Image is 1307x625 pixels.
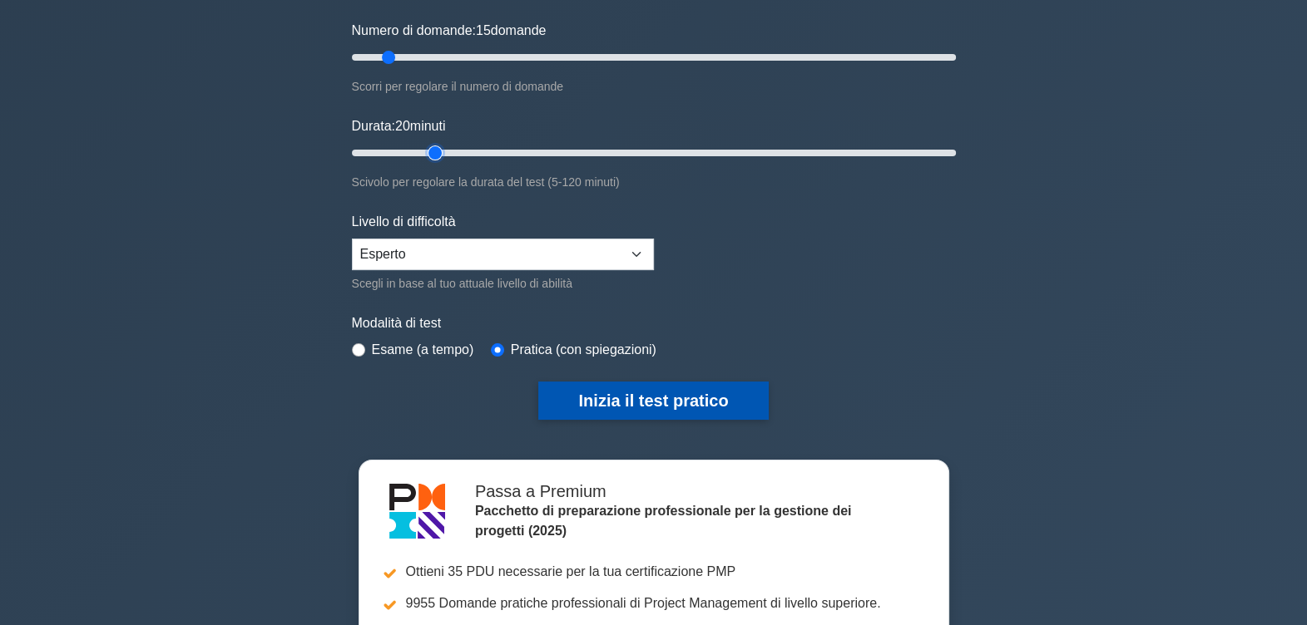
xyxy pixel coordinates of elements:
label: Durata: minuti [352,116,446,136]
label: Pratica (con spiegazioni) [511,340,656,360]
label: Modalità di test [352,313,956,333]
label: Esame (a tempo) [372,340,474,360]
span: 15 [476,23,491,37]
button: Inizia il test pratico [538,381,768,420]
div: Scorri per regolare il numero di domande [352,76,956,96]
div: Scegli in base al tuo attuale livello di abilità [352,273,654,293]
span: 20 [395,119,410,133]
div: Scivolo per regolare la durata del test (5-120 minuti) [352,172,956,192]
label: Livello di difficoltà [352,212,456,232]
label: Numero di domande: domande [352,21,547,41]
